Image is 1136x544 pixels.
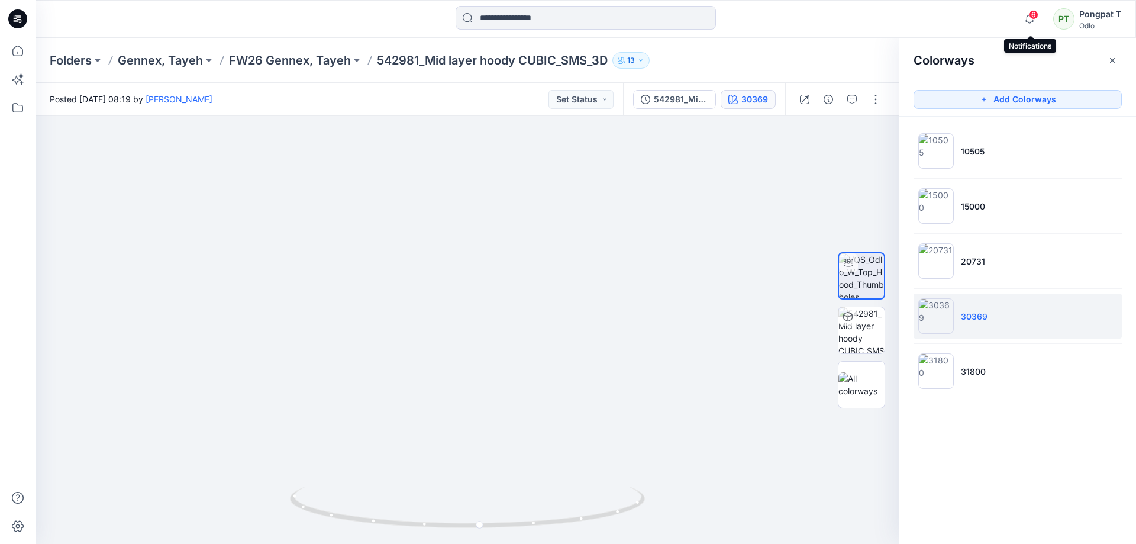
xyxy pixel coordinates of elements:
[961,365,986,378] p: 31800
[914,53,974,67] h2: Colorways
[118,52,203,69] a: Gennex, Tayeh
[918,298,954,334] img: 30369
[1079,7,1121,21] div: Pongpat T
[612,52,650,69] button: 13
[1053,8,1074,30] div: PT
[654,93,708,106] div: 542981_Mid layer hoody CUBIC_SMS_3D
[961,200,985,213] p: 15000
[146,94,212,104] a: [PERSON_NAME]
[633,90,716,109] button: 542981_Mid layer hoody CUBIC_SMS_3D
[961,255,985,268] p: 20731
[839,253,884,298] img: VQS_Odlo_W_Top_Hood_Thumbholes
[627,54,635,67] p: 13
[961,310,987,323] p: 30369
[918,133,954,169] img: 10505
[918,243,954,279] img: 20731
[819,90,838,109] button: Details
[838,372,885,397] img: All colorways
[741,93,768,106] div: 30369
[1079,21,1121,30] div: Odlo
[229,52,351,69] a: FW26 Gennex, Tayeh
[918,353,954,389] img: 31800
[50,52,92,69] a: Folders
[961,145,985,157] p: 10505
[1029,10,1038,20] span: 6
[914,90,1122,109] button: Add Colorways
[50,93,212,105] span: Posted [DATE] 08:19 by
[918,188,954,224] img: 15000
[721,90,776,109] button: 30369
[377,52,608,69] p: 542981_Mid layer hoody CUBIC_SMS_3D
[838,307,885,353] img: 542981_Mid layer hoody CUBIC_SMS_3D 30369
